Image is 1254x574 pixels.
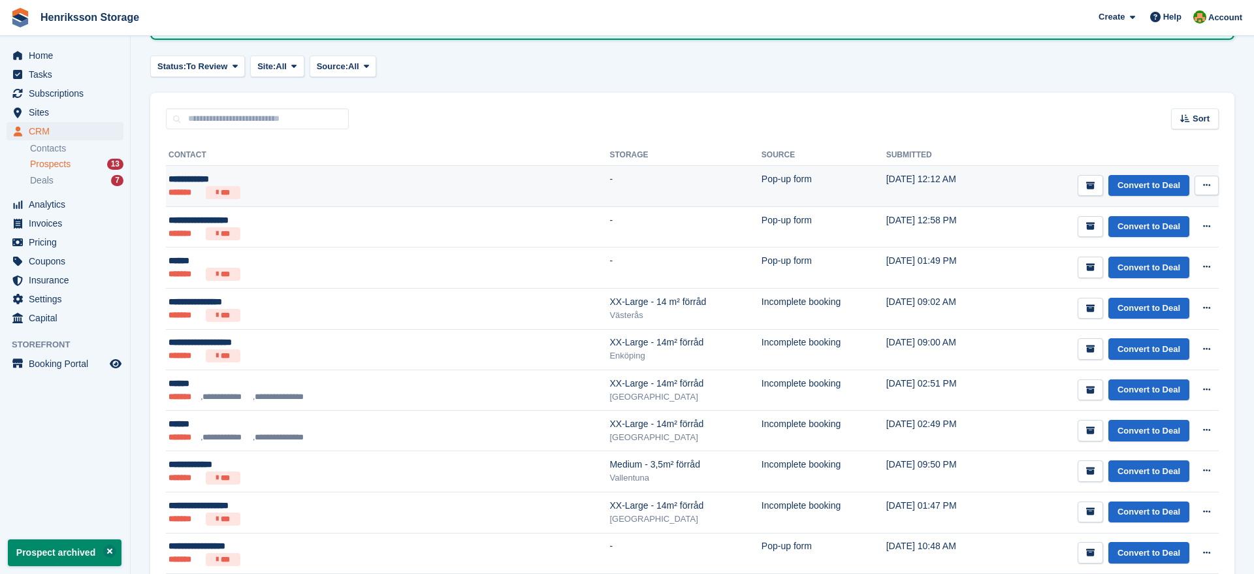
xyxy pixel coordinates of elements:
td: - [609,247,761,289]
th: Source [762,145,886,166]
a: Convert to Deal [1108,379,1189,401]
td: [DATE] 01:47 PM [886,492,997,533]
div: Medium - 3,5m² förråd [609,458,761,471]
td: [DATE] 12:58 PM [886,206,997,247]
img: stora-icon-8386f47178a22dfd0bd8f6a31ec36ba5ce8667c1dd55bd0f319d3a0aa187defe.svg [10,8,30,27]
span: Site: [257,60,276,73]
div: XX-Large - 14m² förråd [609,499,761,513]
a: menu [7,46,123,65]
span: Insurance [29,271,107,289]
td: Pop-up form [762,206,886,247]
a: menu [7,271,123,289]
td: - [609,166,761,207]
a: Convert to Deal [1108,257,1189,278]
td: Incomplete booking [762,288,886,329]
a: menu [7,233,123,251]
a: menu [7,195,123,214]
td: Incomplete booking [762,492,886,533]
span: Prospects [30,158,71,170]
span: Sites [29,103,107,121]
a: Convert to Deal [1108,216,1189,238]
th: Contact [166,145,609,166]
a: menu [7,355,123,373]
span: CRM [29,122,107,140]
span: All [348,60,359,73]
td: Incomplete booking [762,451,886,492]
a: menu [7,65,123,84]
a: Convert to Deal [1108,542,1189,564]
td: [DATE] 01:49 PM [886,247,997,289]
span: Settings [29,290,107,308]
button: Source: All [310,56,377,77]
a: menu [7,290,123,308]
a: Preview store [108,356,123,372]
img: Mikael Holmström [1193,10,1206,24]
span: Source: [317,60,348,73]
a: Deals 7 [30,174,123,187]
span: Capital [29,309,107,327]
span: Sort [1193,112,1210,125]
div: [GEOGRAPHIC_DATA] [609,391,761,404]
th: Storage [609,145,761,166]
span: Subscriptions [29,84,107,103]
td: [DATE] 02:49 PM [886,411,997,451]
div: XX-Large - 14m² förråd [609,377,761,391]
div: Vallentuna [609,471,761,485]
th: Submitted [886,145,997,166]
a: Convert to Deal [1108,460,1189,482]
span: Analytics [29,195,107,214]
a: menu [7,309,123,327]
td: [DATE] 12:12 AM [886,166,997,207]
a: menu [7,103,123,121]
p: Prospect archived [8,539,121,566]
td: Incomplete booking [762,329,886,370]
td: - [609,206,761,247]
span: To Review [186,60,227,73]
td: [DATE] 09:50 PM [886,451,997,492]
span: Create [1099,10,1125,24]
span: Home [29,46,107,65]
span: Coupons [29,252,107,270]
td: Pop-up form [762,166,886,207]
td: Pop-up form [762,247,886,289]
a: Prospects 13 [30,157,123,171]
span: Pricing [29,233,107,251]
div: [GEOGRAPHIC_DATA] [609,513,761,526]
a: menu [7,84,123,103]
span: Status: [157,60,186,73]
a: Henriksson Storage [35,7,144,28]
td: [DATE] 09:02 AM [886,288,997,329]
a: Convert to Deal [1108,175,1189,197]
span: Account [1208,11,1242,24]
td: [DATE] 02:51 PM [886,370,997,411]
td: [DATE] 10:48 AM [886,533,997,574]
td: Pop-up form [762,533,886,574]
span: Tasks [29,65,107,84]
div: XX-Large - 14m² förråd [609,417,761,431]
span: Help [1163,10,1182,24]
a: Convert to Deal [1108,338,1189,360]
td: Incomplete booking [762,370,886,411]
div: XX-Large - 14m² förråd [609,336,761,349]
a: Convert to Deal [1108,298,1189,319]
div: Västerås [609,309,761,322]
span: Booking Portal [29,355,107,373]
td: [DATE] 09:00 AM [886,329,997,370]
div: Enköping [609,349,761,362]
span: Invoices [29,214,107,232]
div: 7 [111,175,123,186]
a: menu [7,214,123,232]
button: Status: To Review [150,56,245,77]
a: Contacts [30,142,123,155]
a: Convert to Deal [1108,420,1189,441]
span: Storefront [12,338,130,351]
div: 13 [107,159,123,170]
a: menu [7,252,123,270]
td: - [609,533,761,574]
div: [GEOGRAPHIC_DATA] [609,431,761,444]
span: All [276,60,287,73]
a: menu [7,122,123,140]
span: Deals [30,174,54,187]
div: XX-Large - 14 m² förråd [609,295,761,309]
td: Incomplete booking [762,411,886,451]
